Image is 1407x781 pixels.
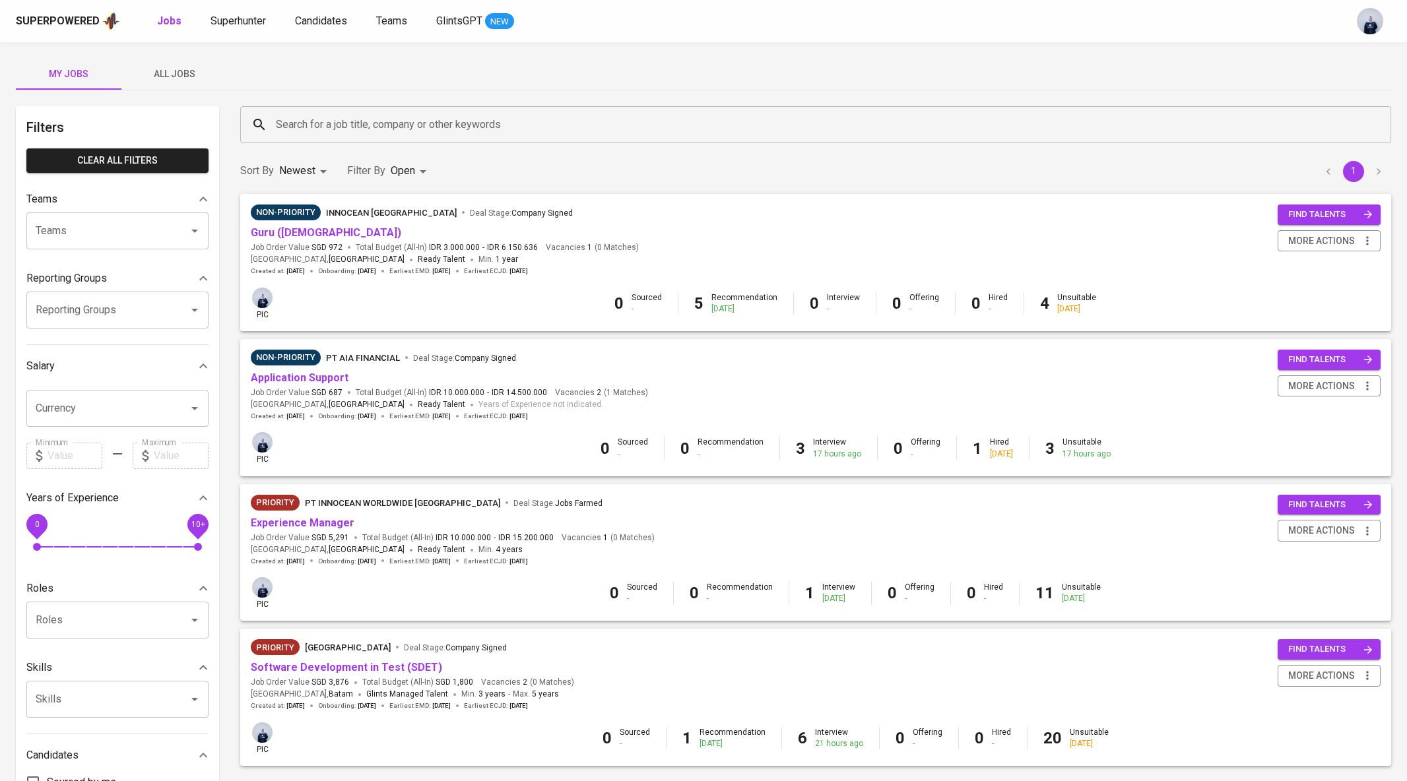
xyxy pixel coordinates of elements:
div: [DATE] [711,303,777,315]
span: more actions [1288,378,1355,394]
span: Ready Talent [418,255,465,264]
div: Sourced [620,727,650,749]
button: more actions [1278,230,1381,252]
div: - [627,593,657,604]
span: find talents [1288,642,1373,657]
b: 1 [805,584,814,602]
span: Earliest ECJD : [464,701,528,710]
div: Sufficient Talents in Pipeline [251,350,321,365]
div: pic [251,576,274,610]
b: Jobs [157,15,181,27]
span: Ready Talent [418,400,465,409]
span: Total Budget (All-In) [362,677,473,688]
b: 5 [694,294,703,313]
span: [DATE] [286,701,305,710]
span: 1 [585,242,592,253]
span: find talents [1288,497,1373,513]
div: Superpowered [16,14,100,29]
div: Hired [989,292,1008,315]
div: - [909,303,939,315]
span: [GEOGRAPHIC_DATA] [329,544,405,557]
img: annisa@glints.com [252,577,273,598]
b: 1 [682,729,692,747]
span: [DATE] [286,266,305,276]
p: Skills [26,660,52,675]
p: Sort By [240,163,274,179]
b: 0 [603,729,612,747]
b: 6 [798,729,807,747]
span: Min. [478,255,518,264]
span: SGD 972 [311,242,343,253]
span: Vacancies ( 0 Matches ) [546,242,639,253]
span: Created at : [251,557,305,566]
div: Skills [26,654,209,681]
button: Open [185,611,204,629]
span: IDR 10.000.000 [436,532,491,544]
div: Newest [279,159,331,183]
b: 0 [894,439,903,458]
a: Experience Manager [251,516,354,529]
b: 4 [1040,294,1049,313]
span: Max. [513,689,559,699]
span: [GEOGRAPHIC_DATA] , [251,544,405,557]
span: find talents [1288,207,1373,222]
a: Teams [376,13,410,30]
span: SGD 687 [311,387,343,398]
span: [DATE] [432,557,451,566]
span: Innocean [GEOGRAPHIC_DATA] [326,208,457,218]
span: Onboarding : [318,412,376,421]
button: Open [185,301,204,319]
div: Interview [813,437,861,459]
span: IDR 15.200.000 [498,532,554,544]
div: Teams [26,186,209,212]
div: - [698,449,764,460]
span: Non-Priority [251,351,321,364]
span: Onboarding : [318,701,376,710]
span: [DATE] [432,701,451,710]
div: - [632,303,662,315]
span: Ready Talent [418,545,465,554]
span: SGD 1,800 [436,677,473,688]
div: Unsuitable [1070,727,1109,749]
span: Company Signed [455,354,516,363]
span: 10+ [191,519,205,528]
input: Value [154,443,209,469]
div: Open [391,159,431,183]
span: PT Innocean Worldwide [GEOGRAPHIC_DATA] [305,498,500,508]
div: Sourced [627,582,657,604]
span: Non-Priority [251,206,321,219]
span: Earliest EMD : [389,701,451,710]
span: Earliest ECJD : [464,557,528,566]
button: Open [185,222,204,240]
div: 17 hours ago [1063,449,1111,460]
span: Open [391,164,415,177]
span: [DATE] [432,266,451,276]
span: Total Budget (All-In) [362,532,554,544]
span: Job Order Value [251,677,349,688]
span: more actions [1288,668,1355,684]
span: Teams [376,15,407,27]
span: Vacancies ( 0 Matches ) [481,677,574,688]
span: 1 year [496,255,518,264]
a: Candidates [295,13,350,30]
button: find talents [1278,204,1381,225]
span: Priority [251,496,300,509]
div: Hired [990,437,1013,459]
span: Created at : [251,266,305,276]
button: Open [185,399,204,418]
span: - [482,242,484,253]
img: annisa@glints.com [1357,8,1383,34]
span: Earliest ECJD : [464,266,528,276]
div: [DATE] [1057,303,1096,315]
b: 3 [1045,439,1055,458]
p: Years of Experience [26,490,119,506]
div: New Job received from Demand Team [251,639,300,655]
span: [DATE] [432,412,451,421]
span: [DATE] [358,557,376,566]
span: PT AIA FINANCIAL [326,353,400,363]
div: Interview [827,292,860,315]
button: more actions [1278,520,1381,542]
div: Recommendation [707,582,773,604]
span: Company Signed [511,208,573,218]
div: - [620,738,650,749]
